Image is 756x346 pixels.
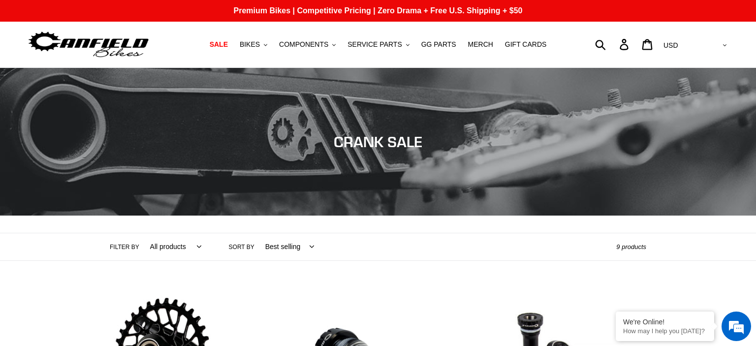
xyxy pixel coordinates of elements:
span: BIKES [240,40,260,49]
a: MERCH [463,38,498,51]
span: SALE [210,40,228,49]
a: SALE [205,38,233,51]
button: BIKES [235,38,272,51]
p: How may I help you today? [623,327,707,335]
input: Search [600,33,626,55]
a: GIFT CARDS [500,38,552,51]
label: Filter by [110,243,139,252]
span: GIFT CARDS [505,40,547,49]
span: SERVICE PARTS [347,40,402,49]
span: MERCH [468,40,493,49]
label: Sort by [229,243,254,252]
button: SERVICE PARTS [343,38,414,51]
img: Canfield Bikes [27,29,150,60]
a: GG PARTS [416,38,461,51]
span: 9 products [616,243,646,251]
button: COMPONENTS [274,38,341,51]
div: We're Online! [623,318,707,326]
span: GG PARTS [421,40,456,49]
span: COMPONENTS [279,40,328,49]
span: CRANK SALE [334,133,422,151]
